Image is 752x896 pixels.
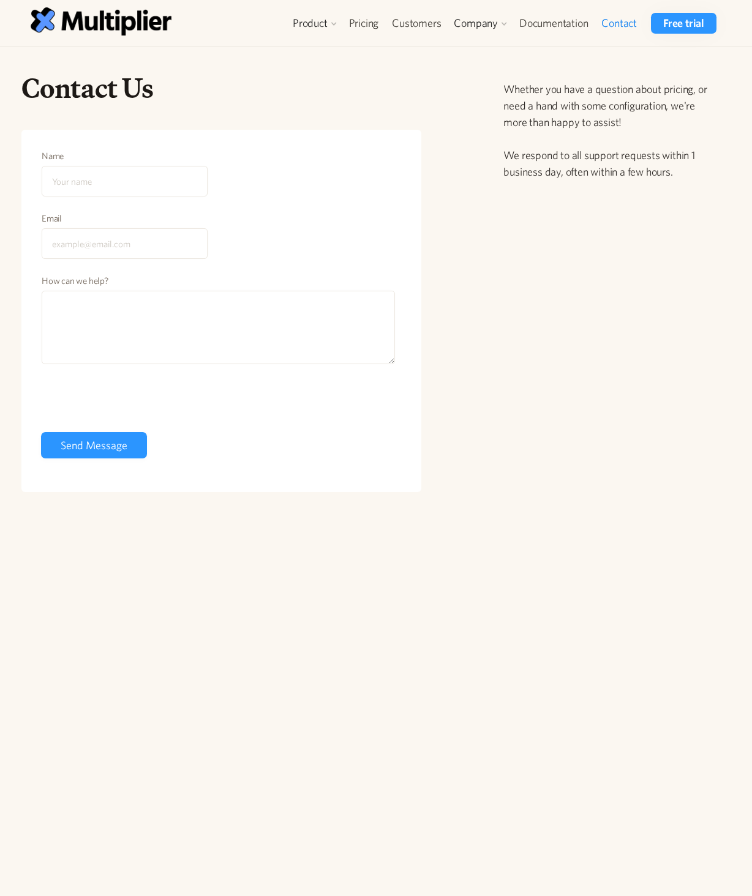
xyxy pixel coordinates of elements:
a: Free trial [651,13,716,34]
label: Email [42,212,208,225]
label: Name [42,150,208,162]
div: Company [448,13,513,34]
p: Whether you have a question about pricing, or need a hand with some configuration, we're more tha... [503,81,719,180]
label: How can we help? [42,275,395,287]
h1: Contact Us [21,71,421,105]
input: Send Message [41,432,147,458]
input: example@email.com [42,228,208,259]
a: Pricing [342,13,386,34]
div: Product [287,13,342,34]
a: Customers [385,13,448,34]
input: Your name [42,166,208,196]
iframe: reCAPTCHA [41,379,227,427]
a: Documentation [513,13,595,34]
div: Product [293,16,328,31]
div: Company [454,16,498,31]
a: Contact [595,13,644,34]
